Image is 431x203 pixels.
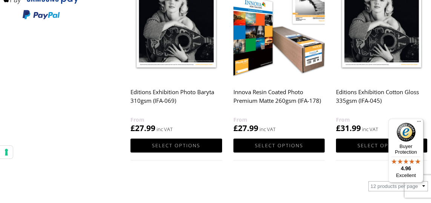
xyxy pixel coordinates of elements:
span: £ [336,123,341,133]
h2: Innova Resin Coated Photo Premium Matte 260gsm (IFA-178) [233,85,325,115]
p: Buyer Protection [388,143,423,155]
bdi: 27.99 [233,123,258,133]
span: £ [233,123,238,133]
p: Excellent [388,172,423,179]
span: 4.96 [401,165,411,171]
button: Menu [414,119,423,128]
h2: Editions Exhibition Cotton Gloss 335gsm (IFA-045) [336,85,427,115]
img: Trusted Shops Trustmark [397,123,416,142]
button: Trusted Shops TrustmarkBuyer Protection4.96Excellent [388,119,423,183]
span: £ [130,123,135,133]
h2: Editions Exhibition Photo Baryta 310gsm (IFA-069) [130,85,222,115]
a: Select options for “Editions Exhibition Photo Baryta 310gsm (IFA-069)” [130,139,222,153]
bdi: 31.99 [336,123,361,133]
a: Select options for “Innova Resin Coated Photo Premium Matte 260gsm (IFA-178)” [233,139,325,153]
a: Select options for “Editions Exhibition Cotton Gloss 335gsm (IFA-045)” [336,139,427,153]
bdi: 27.99 [130,123,155,133]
